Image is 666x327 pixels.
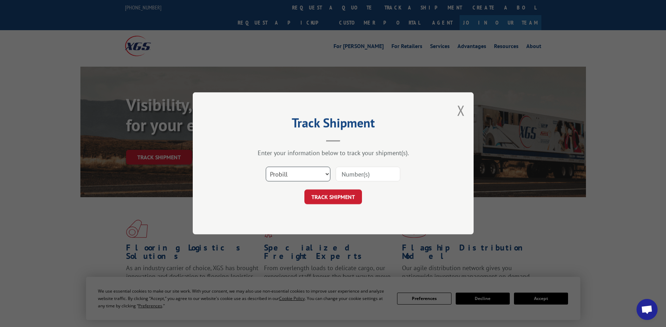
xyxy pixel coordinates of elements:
div: Open chat [637,299,658,320]
h2: Track Shipment [228,118,438,131]
button: Close modal [457,101,465,120]
input: Number(s) [336,167,400,182]
button: TRACK SHIPMENT [304,190,362,205]
div: Enter your information below to track your shipment(s). [228,149,438,157]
